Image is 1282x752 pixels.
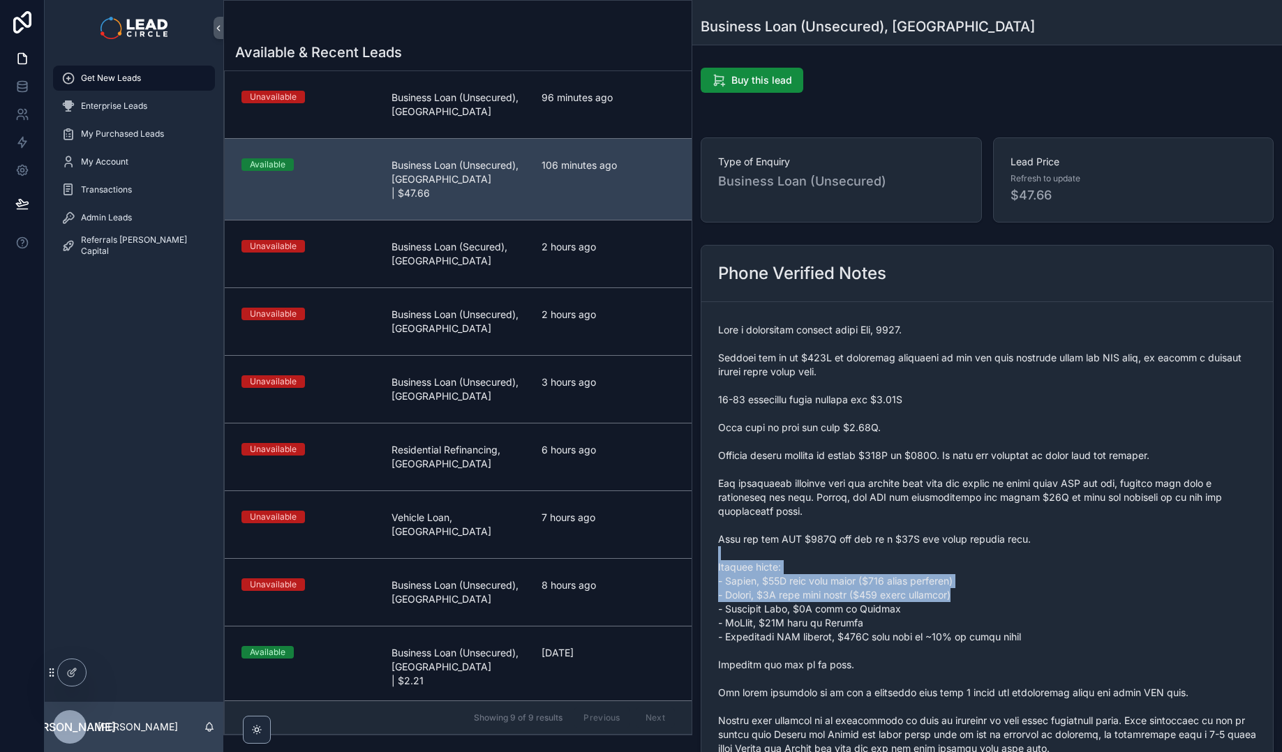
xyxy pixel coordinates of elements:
a: UnavailableBusiness Loan (Secured), [GEOGRAPHIC_DATA]2 hours ago [225,220,692,287]
a: UnavailableVehicle Loan, [GEOGRAPHIC_DATA]7 hours ago [225,490,692,558]
span: 2 hours ago [542,308,675,322]
span: Buy this lead [731,73,792,87]
div: Unavailable [250,375,297,388]
a: UnavailableBusiness Loan (Unsecured), [GEOGRAPHIC_DATA]8 hours ago [225,558,692,626]
div: Available [250,158,285,171]
span: [PERSON_NAME] [24,719,116,735]
img: App logo [100,17,167,39]
div: Unavailable [250,91,297,103]
a: UnavailableBusiness Loan (Unsecured), [GEOGRAPHIC_DATA]2 hours ago [225,287,692,355]
span: Business Loan (Unsecured), [GEOGRAPHIC_DATA] [392,578,525,606]
span: 6 hours ago [542,443,675,457]
span: [DATE] [542,646,675,660]
span: Referrals [PERSON_NAME] Capital [81,234,201,257]
a: My Account [53,149,215,174]
span: Showing 9 of 9 results [474,712,562,723]
span: Residential Refinancing, [GEOGRAPHIC_DATA] [392,443,525,471]
span: Business Loan (Unsecured) [718,172,964,191]
a: UnavailableBusiness Loan (Unsecured), [GEOGRAPHIC_DATA]3 hours ago [225,355,692,423]
a: My Purchased Leads [53,121,215,146]
span: My Account [81,156,128,167]
h1: Business Loan (Unsecured), [GEOGRAPHIC_DATA] [701,17,1035,36]
h2: Phone Verified Notes [718,262,886,285]
div: Available [250,646,285,659]
a: Admin Leads [53,205,215,230]
span: Admin Leads [81,212,132,223]
a: UnavailableResidential Refinancing, [GEOGRAPHIC_DATA]6 hours ago [225,423,692,490]
a: Referrals [PERSON_NAME] Capital [53,233,215,258]
span: 7 hours ago [542,511,675,525]
div: scrollable content [45,56,223,276]
span: Business Loan (Unsecured), [GEOGRAPHIC_DATA] | $2.21 [392,646,525,688]
div: Unavailable [250,443,297,456]
span: Type of Enquiry [718,155,964,169]
p: [PERSON_NAME] [98,720,178,734]
button: Buy this lead [701,68,803,93]
span: 106 minutes ago [542,158,675,172]
div: Unavailable [250,511,297,523]
div: Unavailable [250,578,297,591]
span: Transactions [81,184,132,195]
span: Vehicle Loan, [GEOGRAPHIC_DATA] [392,511,525,539]
a: Transactions [53,177,215,202]
span: Get New Leads [81,73,141,84]
span: $47.66 [1011,186,1257,205]
span: Enterprise Leads [81,100,147,112]
span: Business Loan (Secured), [GEOGRAPHIC_DATA] [392,240,525,268]
span: Business Loan (Unsecured), [GEOGRAPHIC_DATA] | $47.66 [392,158,525,200]
span: Business Loan (Unsecured), [GEOGRAPHIC_DATA] [392,375,525,403]
h1: Available & Recent Leads [235,43,402,62]
span: 8 hours ago [542,578,675,592]
span: 96 minutes ago [542,91,675,105]
a: AvailableBusiness Loan (Unsecured), [GEOGRAPHIC_DATA] | $2.21[DATE] [225,626,692,707]
span: My Purchased Leads [81,128,164,140]
span: Business Loan (Unsecured), [GEOGRAPHIC_DATA] [392,308,525,336]
a: Enterprise Leads [53,93,215,119]
div: Unavailable [250,240,297,253]
span: Lead Price [1011,155,1257,169]
span: 3 hours ago [542,375,675,389]
span: Business Loan (Unsecured), [GEOGRAPHIC_DATA] [392,91,525,119]
span: 2 hours ago [542,240,675,254]
a: UnavailableBusiness Loan (Unsecured), [GEOGRAPHIC_DATA]96 minutes ago [225,71,692,138]
a: AvailableBusiness Loan (Unsecured), [GEOGRAPHIC_DATA] | $47.66106 minutes ago [225,138,692,220]
div: Unavailable [250,308,297,320]
span: Refresh to update [1011,173,1080,184]
a: Get New Leads [53,66,215,91]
